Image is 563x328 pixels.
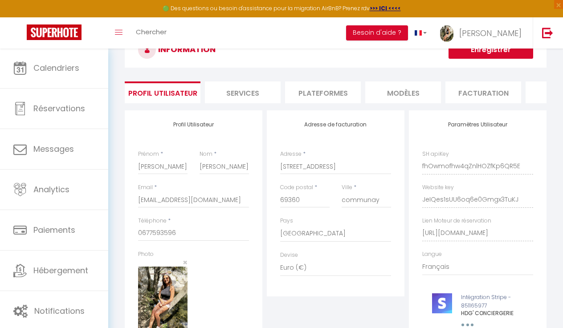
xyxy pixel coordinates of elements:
[422,183,454,192] label: Website key
[183,257,188,268] span: ×
[280,150,302,158] label: Adresse
[33,184,69,195] span: Analytics
[200,150,212,158] label: Nom
[425,293,531,310] p: Intégration Stripe - 851165977
[183,259,188,267] button: Close
[125,32,547,68] h3: INFORMATION
[285,81,361,103] li: Plateformes
[33,224,75,235] span: Paiements
[33,265,88,276] span: Hébergement
[138,250,154,259] label: Photo
[33,103,85,114] span: Réservations
[34,305,85,316] span: Notifications
[422,217,491,225] label: Lien Moteur de réservation
[365,81,441,103] li: MODÈLES
[461,309,514,317] span: HDG' CONCIERGERIE
[33,143,74,154] span: Messages
[433,17,533,49] a: ... [PERSON_NAME]
[129,17,173,49] a: Chercher
[449,41,533,59] button: Enregistrer
[440,25,453,42] img: ...
[542,27,553,38] img: logout
[459,28,522,39] span: [PERSON_NAME]
[422,250,442,259] label: Langue
[432,293,452,313] img: stripe-logo.jpeg
[342,183,352,192] label: Ville
[280,121,391,128] h4: Adresse de facturation
[138,217,167,225] label: Téléphone
[422,150,449,158] label: SH apiKey
[33,62,79,73] span: Calendriers
[445,81,521,103] li: Facturation
[422,121,533,128] h4: Paramètres Utilisateur
[125,81,200,103] li: Profil Utilisateur
[280,217,293,225] label: Pays
[280,251,298,259] label: Devise
[136,27,167,36] span: Chercher
[346,25,408,40] button: Besoin d'aide ?
[138,267,188,328] img: 17172304032513.jpg
[27,24,82,40] img: Super Booking
[138,150,159,158] label: Prénom
[138,121,249,128] h4: Profil Utilisateur
[280,183,313,192] label: Code postal
[370,4,401,12] a: >>> ICI <<<<
[138,183,153,192] label: Email
[205,81,281,103] li: Services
